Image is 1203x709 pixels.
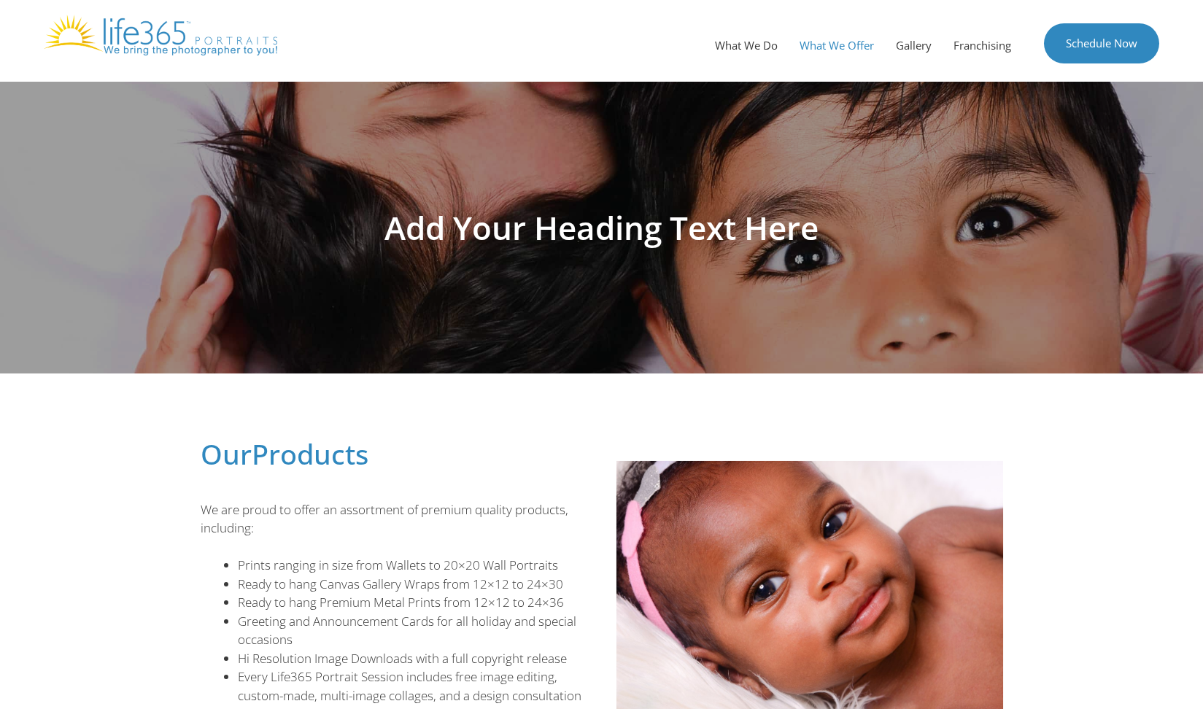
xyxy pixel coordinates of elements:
[238,575,587,594] li: Ready to hang Canvas Gallery Wraps from 12×12 to 24×30
[201,500,587,538] p: We are proud to offer an assortment of premium quality products, including:
[943,23,1022,67] a: Franchising
[238,593,587,612] li: Ready to hang Premium Metal Prints from 12×12 to 24×36
[252,435,368,473] span: Products
[201,435,252,473] span: Our
[1044,23,1159,63] a: Schedule Now
[789,23,885,67] a: What We Offer
[238,649,587,668] li: Hi Resolution Image Downloads with a full copyright release
[885,23,943,67] a: Gallery
[704,23,789,67] a: What We Do
[193,212,1010,244] h1: Add Your Heading Text Here
[44,15,277,55] img: Life365
[238,612,587,649] li: Greeting and Announcement Cards for all holiday and special occasions
[238,556,587,575] li: Prints ranging in size from Wallets to 20×20 Wall Portraits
